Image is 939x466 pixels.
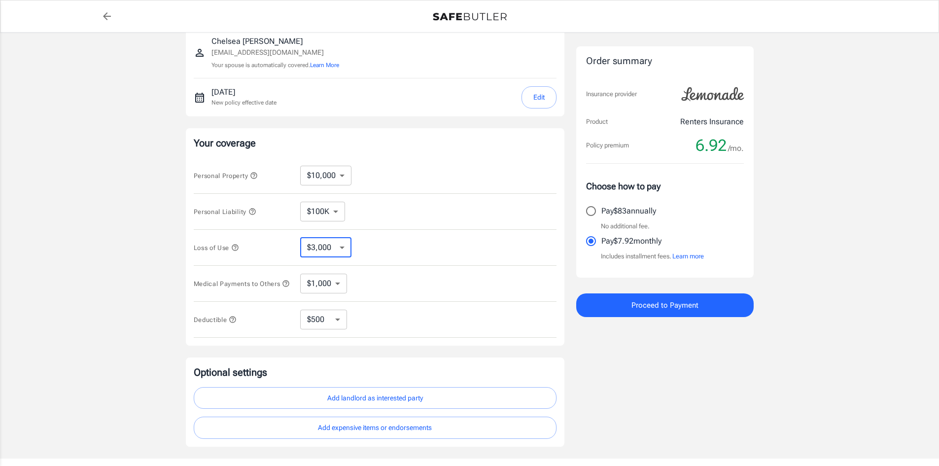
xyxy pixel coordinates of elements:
[586,54,744,69] div: Order summary
[194,316,237,323] span: Deductible
[601,205,656,217] p: Pay $83 annually
[194,314,237,325] button: Deductible
[310,61,339,70] button: Learn More
[194,208,256,215] span: Personal Liability
[194,206,256,217] button: Personal Liability
[194,365,556,379] p: Optional settings
[586,141,629,150] p: Policy premium
[680,116,744,128] p: Renters Insurance
[211,61,339,70] p: Your spouse is automatically covered.
[676,80,750,108] img: Lemonade
[601,221,650,231] p: No additional fee.
[194,92,206,104] svg: New policy start date
[211,47,339,58] p: [EMAIL_ADDRESS][DOMAIN_NAME]
[194,244,239,251] span: Loss of Use
[194,136,556,150] p: Your coverage
[194,387,556,409] button: Add landlord as interested party
[672,251,704,261] button: Learn more
[631,299,698,312] span: Proceed to Payment
[576,293,754,317] button: Proceed to Payment
[433,13,507,21] img: Back to quotes
[728,142,744,155] span: /mo.
[586,117,608,127] p: Product
[696,136,727,155] span: 6.92
[601,251,704,261] p: Includes installment fees.
[194,172,258,179] span: Personal Property
[211,86,277,98] p: [DATE]
[194,170,258,181] button: Personal Property
[97,6,117,26] a: back to quotes
[194,47,206,59] svg: Insured person
[194,280,290,287] span: Medical Payments to Others
[586,179,744,193] p: Choose how to pay
[211,98,277,107] p: New policy effective date
[522,86,556,108] button: Edit
[601,235,661,247] p: Pay $7.92 monthly
[194,242,239,253] button: Loss of Use
[211,36,339,47] p: Chelsea [PERSON_NAME]
[194,278,290,289] button: Medical Payments to Others
[194,417,556,439] button: Add expensive items or endorsements
[586,89,637,99] p: Insurance provider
